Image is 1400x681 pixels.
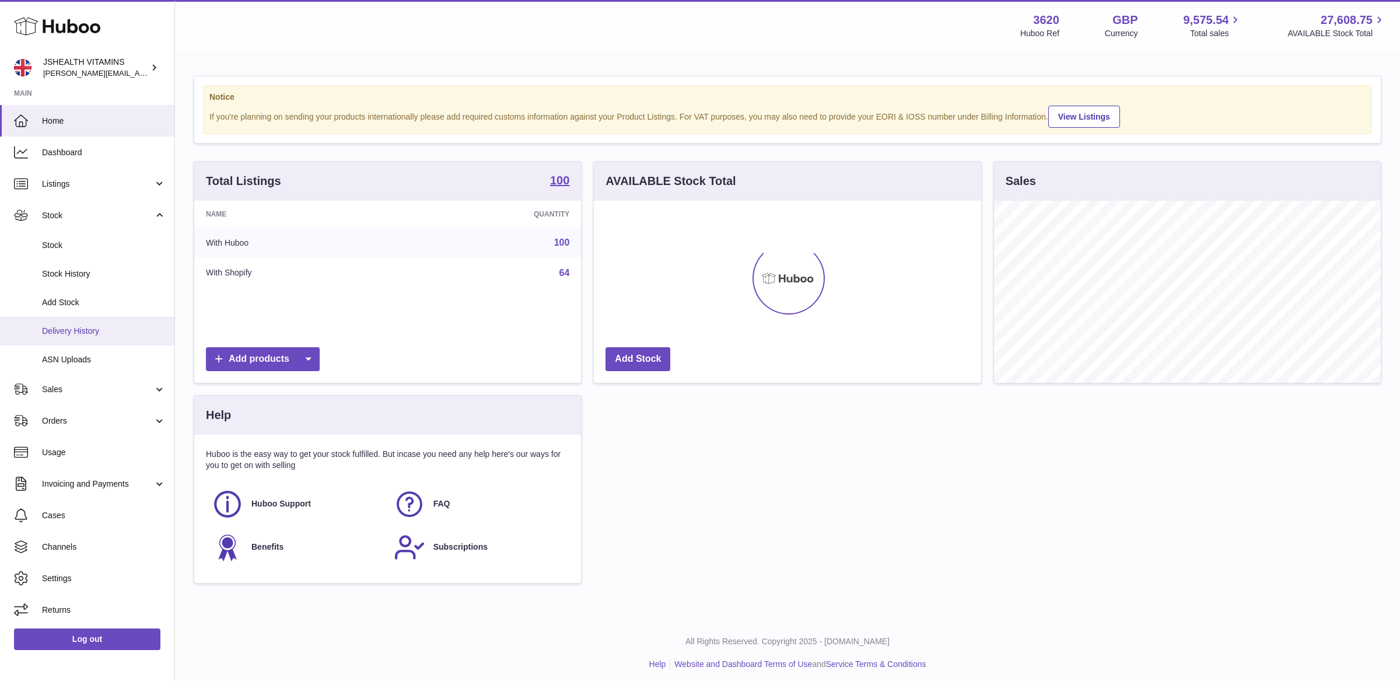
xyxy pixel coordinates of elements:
a: Help [649,659,666,669]
strong: 100 [550,174,569,186]
strong: Notice [209,92,1366,103]
span: Usage [42,447,166,458]
p: Huboo is the easy way to get your stock fulfilled. But incase you need any help here's our ways f... [206,449,569,471]
span: Huboo Support [251,498,311,509]
a: Log out [14,628,160,649]
strong: 3620 [1033,12,1059,28]
span: [PERSON_NAME][EMAIL_ADDRESS][DOMAIN_NAME] [43,68,234,78]
span: 27,608.75 [1321,12,1373,28]
a: 64 [559,268,570,278]
span: Stock [42,210,153,221]
span: Listings [42,179,153,190]
span: Benefits [251,542,283,553]
div: Huboo Ref [1020,28,1059,39]
img: francesca@jshealthvitamins.com [14,59,32,76]
h3: Sales [1006,173,1036,189]
span: Stock [42,240,166,251]
strong: GBP [1112,12,1137,28]
span: Home [42,116,166,127]
span: Stock History [42,268,166,280]
h3: Help [206,407,231,423]
span: Sales [42,384,153,395]
a: Huboo Support [212,488,382,520]
span: FAQ [433,498,450,509]
span: Returns [42,605,166,616]
span: Invoicing and Payments [42,479,153,490]
span: Dashboard [42,147,166,158]
span: Cases [42,510,166,521]
span: Orders [42,415,153,427]
th: Quantity [403,201,582,228]
span: Total sales [1190,28,1242,39]
td: With Huboo [194,228,403,258]
a: Add products [206,347,320,371]
td: With Shopify [194,258,403,288]
div: If you're planning on sending your products internationally please add required customs informati... [209,104,1366,128]
h3: Total Listings [206,173,281,189]
a: 27,608.75 AVAILABLE Stock Total [1287,12,1386,39]
span: Settings [42,573,166,584]
a: 100 [550,174,569,188]
div: JSHEALTH VITAMINS [43,57,148,79]
a: Service Terms & Conditions [826,659,926,669]
li: and [670,659,926,670]
span: Channels [42,542,166,553]
h3: AVAILABLE Stock Total [605,173,736,189]
div: Currency [1105,28,1138,39]
span: Subscriptions [433,542,488,553]
a: 100 [554,238,570,247]
a: Subscriptions [394,532,564,563]
a: Add Stock [605,347,670,371]
span: ASN Uploads [42,354,166,365]
a: FAQ [394,488,564,520]
th: Name [194,201,403,228]
a: View Listings [1048,106,1120,128]
span: Add Stock [42,297,166,308]
a: Benefits [212,532,382,563]
span: 9,575.54 [1184,12,1229,28]
p: All Rights Reserved. Copyright 2025 - [DOMAIN_NAME] [184,636,1391,647]
a: 9,575.54 Total sales [1184,12,1242,39]
span: AVAILABLE Stock Total [1287,28,1386,39]
a: Website and Dashboard Terms of Use [674,659,812,669]
span: Delivery History [42,326,166,337]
